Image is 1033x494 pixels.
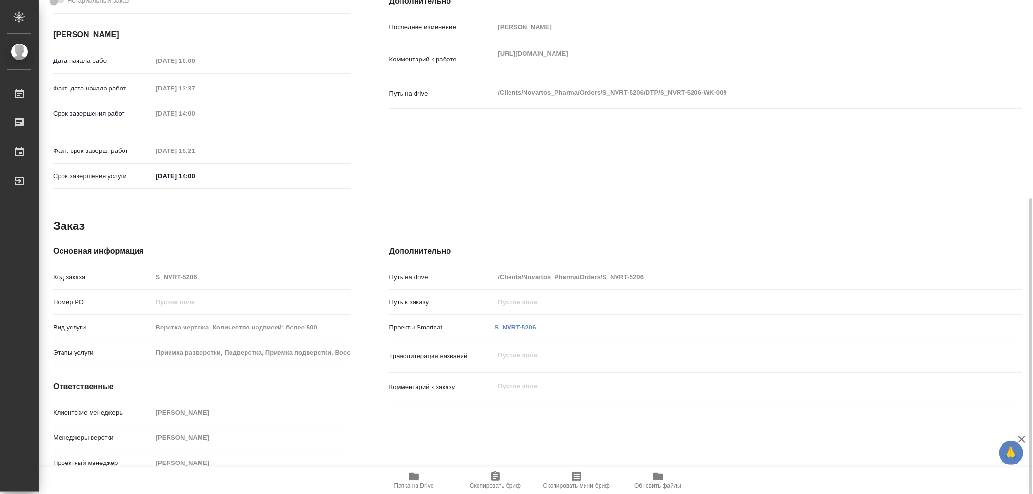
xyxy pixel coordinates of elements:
[389,382,495,392] p: Комментарий к заказу
[634,482,681,489] span: Обновить файлы
[53,56,153,66] p: Дата начала работ
[543,482,610,489] span: Скопировать мини-бриф
[389,323,495,332] p: Проекты Smartcat
[153,431,351,445] input: Пустое поле
[153,320,351,334] input: Пустое поле
[53,348,153,358] p: Этапы услуги
[153,81,237,95] input: Пустое поле
[389,351,495,361] p: Транслитерация названий
[153,345,351,359] input: Пустое поле
[53,323,153,332] p: Вид услуги
[470,482,521,489] span: Скопировать бриф
[1003,443,1019,463] span: 🙏
[153,270,351,284] input: Пустое поле
[53,433,153,443] p: Менеджеры верстки
[53,272,153,282] p: Код заказа
[373,467,455,494] button: Папка на Drive
[495,324,536,331] a: S_NVRT-5206
[389,245,1022,257] h4: Дополнительно
[53,245,351,257] h4: Основная информация
[389,272,495,282] p: Путь на drive
[53,381,351,392] h4: Ответственные
[389,22,495,32] p: Последнее изменение
[153,54,237,68] input: Пустое поле
[495,270,970,284] input: Пустое поле
[495,20,970,34] input: Пустое поле
[389,89,495,99] p: Путь на drive
[53,458,153,468] p: Проектный менеджер
[389,298,495,307] p: Путь к заказу
[495,295,970,309] input: Пустое поле
[495,45,970,72] textarea: [URL][DOMAIN_NAME]
[394,482,434,489] span: Папка на Drive
[495,85,970,101] textarea: /Clients/Novartos_Pharma/Orders/S_NVRT-5206/DTP/S_NVRT-5206-WK-009
[153,295,351,309] input: Пустое поле
[53,408,153,418] p: Клиентские менеджеры
[53,218,85,234] h2: Заказ
[455,467,536,494] button: Скопировать бриф
[53,109,153,119] p: Срок завершения работ
[153,169,237,183] input: ✎ Введи что-нибудь
[999,441,1023,465] button: 🙏
[53,171,153,181] p: Срок завершения услуги
[153,144,237,158] input: Пустое поле
[536,467,617,494] button: Скопировать мини-бриф
[153,106,237,120] input: Пустое поле
[53,298,153,307] p: Номер РО
[153,456,351,470] input: Пустое поле
[53,146,153,156] p: Факт. срок заверш. работ
[617,467,699,494] button: Обновить файлы
[53,84,153,93] p: Факт. дата начала работ
[53,29,351,41] h4: [PERSON_NAME]
[153,405,351,419] input: Пустое поле
[389,55,495,64] p: Комментарий к работе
